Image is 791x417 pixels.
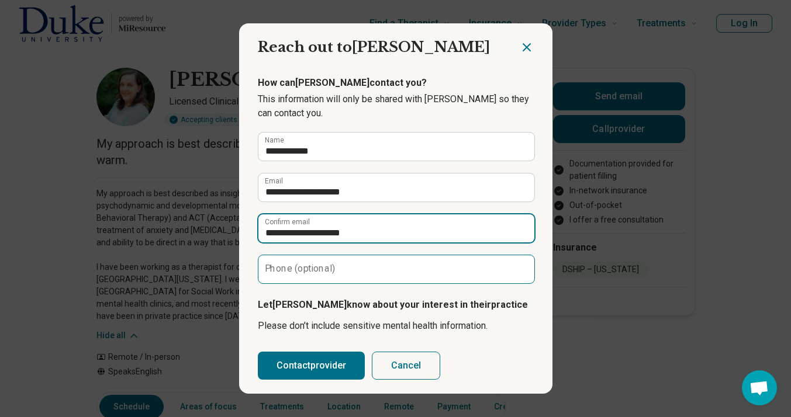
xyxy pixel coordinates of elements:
[258,352,365,380] button: Contactprovider
[265,178,283,185] label: Email
[265,218,310,225] label: Confirm email
[258,39,490,55] span: Reach out to [PERSON_NAME]
[265,137,284,144] label: Name
[372,352,440,380] button: Cancel
[265,264,336,273] label: Phone (optional)
[258,92,534,120] p: This information will only be shared with [PERSON_NAME] so they can contact you.
[258,319,534,333] p: Please don’t include sensitive mental health information.
[258,76,534,90] p: How can [PERSON_NAME] contact you?
[520,40,534,54] button: Close dialog
[258,298,534,312] p: Let [PERSON_NAME] know about your interest in their practice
